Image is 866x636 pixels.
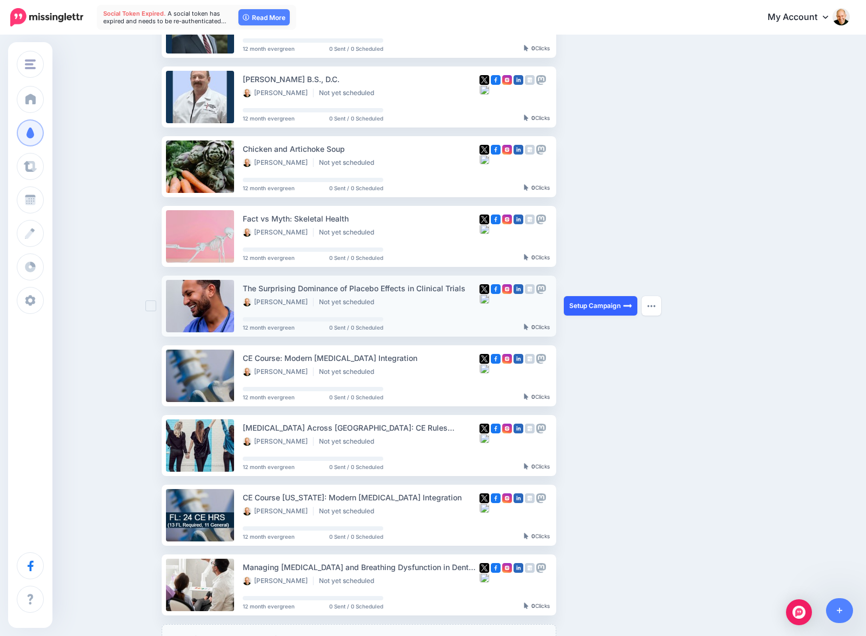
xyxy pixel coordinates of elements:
[514,284,523,294] img: linkedin-square.png
[243,116,295,121] span: 12 month evergreen
[525,145,535,155] img: google_business-grey-square.png
[525,354,535,364] img: google_business-grey-square.png
[479,75,489,85] img: twitter-square.png
[491,354,501,364] img: facebook-square.png
[479,294,489,304] img: bluesky-grey-square.png
[491,145,501,155] img: facebook-square.png
[514,215,523,224] img: linkedin-square.png
[536,145,546,155] img: mastodon-grey-square.png
[524,533,529,539] img: pointer-grey-darker.png
[329,255,383,260] span: 0 Sent / 0 Scheduled
[524,255,550,261] div: Clicks
[243,298,314,306] li: [PERSON_NAME]
[524,45,550,52] div: Clicks
[243,352,479,364] div: CE Course: Modern [MEDICAL_DATA] Integration
[491,424,501,433] img: facebook-square.png
[243,228,314,237] li: [PERSON_NAME]
[524,185,550,191] div: Clicks
[243,394,295,400] span: 12 month evergreen
[502,354,512,364] img: instagram-square.png
[514,75,523,85] img: linkedin-square.png
[531,254,535,260] b: 0
[243,255,295,260] span: 12 month evergreen
[524,324,550,331] div: Clicks
[502,424,512,433] img: instagram-square.png
[479,503,489,513] img: bluesky-grey-square.png
[243,604,295,609] span: 12 month evergreen
[514,354,523,364] img: linkedin-square.png
[524,115,550,122] div: Clicks
[243,367,314,376] li: [PERSON_NAME]
[525,215,535,224] img: google_business-grey-square.png
[243,437,314,446] li: [PERSON_NAME]
[243,89,314,97] li: [PERSON_NAME]
[479,215,489,224] img: twitter-square.png
[243,421,479,434] div: [MEDICAL_DATA] Across [GEOGRAPHIC_DATA]: CE Rules Chiropractors in These 5 States Should Know
[524,115,529,121] img: pointer-grey-darker.png
[536,284,546,294] img: mastodon-grey-square.png
[525,563,535,573] img: google_business-grey-square.png
[243,185,295,191] span: 12 month evergreen
[514,145,523,155] img: linkedin-square.png
[479,573,489,583] img: bluesky-grey-square.png
[531,463,535,470] b: 0
[479,364,489,373] img: bluesky-grey-square.png
[319,298,379,306] li: Not yet scheduled
[757,4,850,31] a: My Account
[531,184,535,191] b: 0
[479,85,489,95] img: bluesky-grey-square.png
[786,599,812,625] div: Open Intercom Messenger
[329,46,383,51] span: 0 Sent / 0 Scheduled
[243,561,479,573] div: Managing [MEDICAL_DATA] and Breathing Dysfunction in Dental Patients
[536,563,546,573] img: mastodon-grey-square.png
[25,59,36,69] img: menu.png
[243,534,295,539] span: 12 month evergreen
[502,75,512,85] img: instagram-square.png
[536,424,546,433] img: mastodon-grey-square.png
[319,507,379,516] li: Not yet scheduled
[647,304,656,307] img: dots.png
[103,10,166,17] span: Social Token Expired.
[479,224,489,234] img: bluesky-grey-square.png
[479,563,489,573] img: twitter-square.png
[243,46,295,51] span: 12 month evergreen
[491,493,501,503] img: facebook-square.png
[531,393,535,400] b: 0
[491,284,501,294] img: facebook-square.png
[479,354,489,364] img: twitter-square.png
[329,394,383,400] span: 0 Sent / 0 Scheduled
[524,394,550,400] div: Clicks
[514,493,523,503] img: linkedin-square.png
[243,491,479,504] div: CE Course [US_STATE]: Modern [MEDICAL_DATA] Integration
[524,533,550,540] div: Clicks
[319,367,379,376] li: Not yet scheduled
[319,437,379,446] li: Not yet scheduled
[524,464,550,470] div: Clicks
[243,464,295,470] span: 12 month evergreen
[329,464,383,470] span: 0 Sent / 0 Scheduled
[243,282,479,294] div: The Surprising Dominance of Placebo Effects in Clinical Trials
[536,75,546,85] img: mastodon-grey-square.png
[536,215,546,224] img: mastodon-grey-square.png
[329,116,383,121] span: 0 Sent / 0 Scheduled
[243,507,314,516] li: [PERSON_NAME]
[524,393,529,400] img: pointer-grey-darker.png
[479,284,489,294] img: twitter-square.png
[524,184,529,191] img: pointer-grey-darker.png
[238,9,290,25] a: Read More
[502,493,512,503] img: instagram-square.png
[103,10,227,25] span: A social token has expired and needs to be re-authenticated…
[514,563,523,573] img: linkedin-square.png
[524,463,529,470] img: pointer-grey-darker.png
[524,254,529,260] img: pointer-grey-darker.png
[491,215,501,224] img: facebook-square.png
[329,185,383,191] span: 0 Sent / 0 Scheduled
[329,325,383,330] span: 0 Sent / 0 Scheduled
[502,145,512,155] img: instagram-square.png
[10,8,83,26] img: Missinglettr
[536,493,546,503] img: mastodon-grey-square.png
[524,45,529,51] img: pointer-grey-darker.png
[525,284,535,294] img: google_business-grey-square.png
[243,577,314,585] li: [PERSON_NAME]
[329,534,383,539] span: 0 Sent / 0 Scheduled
